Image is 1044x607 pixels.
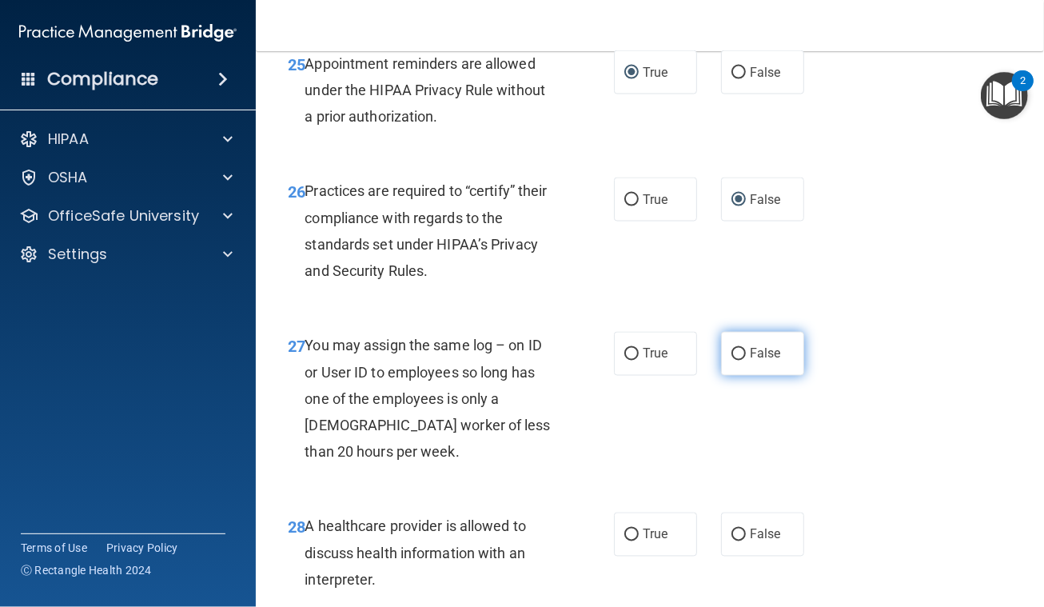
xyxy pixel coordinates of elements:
[48,245,107,264] p: Settings
[643,65,667,80] span: True
[624,67,639,79] input: True
[288,517,305,537] span: 28
[305,337,550,460] span: You may assign the same log – on ID or User ID to employees so long has one of the employees is o...
[48,206,199,226] p: OfficeSafe University
[288,337,305,356] span: 27
[731,529,746,541] input: False
[19,17,237,49] img: PMB logo
[1020,81,1026,102] div: 2
[19,168,233,187] a: OSHA
[19,245,233,264] a: Settings
[624,349,639,361] input: True
[643,192,667,207] span: True
[750,527,781,542] span: False
[981,72,1028,119] button: Open Resource Center, 2 new notifications
[21,562,152,578] span: Ⓒ Rectangle Health 2024
[750,346,781,361] span: False
[19,206,233,226] a: OfficeSafe University
[305,182,547,279] span: Practices are required to “certify” their compliance with regards to the standards set under HIPA...
[106,540,178,556] a: Privacy Policy
[48,168,88,187] p: OSHA
[731,349,746,361] input: False
[750,192,781,207] span: False
[624,529,639,541] input: True
[21,540,87,556] a: Terms of Use
[624,194,639,206] input: True
[305,517,526,587] span: A healthcare provider is allowed to discuss health information with an interpreter.
[48,130,89,149] p: HIPAA
[643,527,667,542] span: True
[305,55,545,125] span: Appointment reminders are allowed under the HIPAA Privacy Rule without a prior authorization.
[731,194,746,206] input: False
[47,68,158,90] h4: Compliance
[19,130,233,149] a: HIPAA
[731,67,746,79] input: False
[750,65,781,80] span: False
[288,182,305,202] span: 26
[288,55,305,74] span: 25
[643,346,667,361] span: True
